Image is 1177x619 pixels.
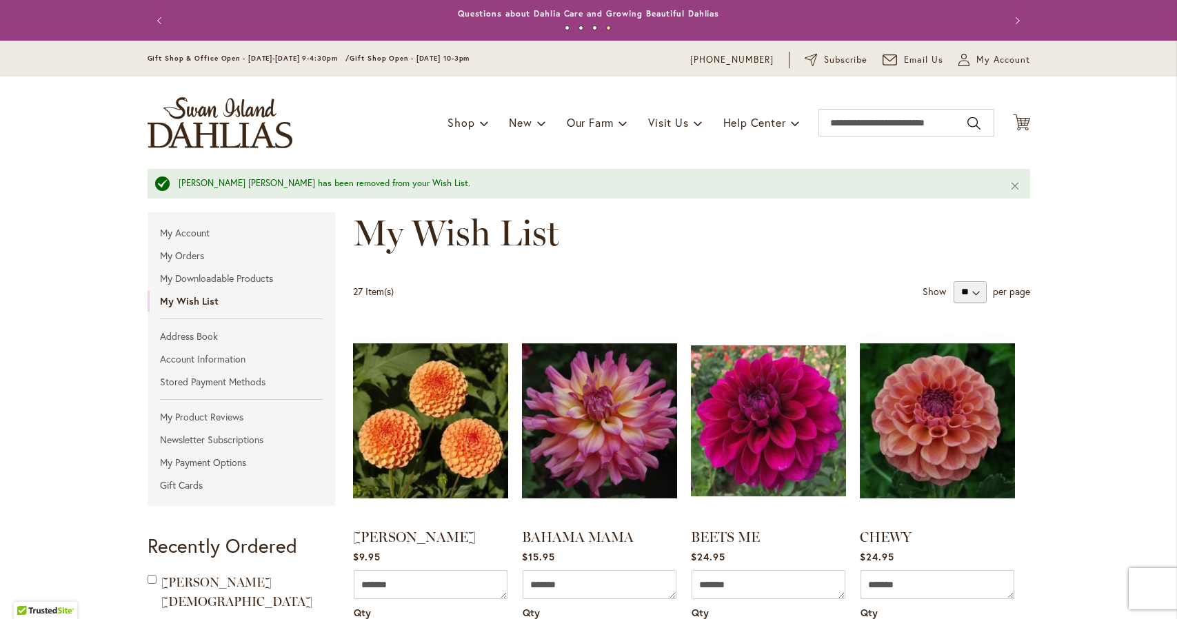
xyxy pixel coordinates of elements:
span: My Account [976,53,1030,67]
span: 27 Item(s) [353,285,394,298]
span: Qty [354,606,371,619]
a: BEETS ME [691,324,846,520]
button: 4 of 4 [606,26,611,30]
iframe: Launch Accessibility Center [10,570,49,609]
button: 1 of 4 [565,26,570,30]
strong: Recently Ordered [148,533,297,558]
img: Bahama Mama [522,324,677,518]
a: Stored Payment Methods [148,372,336,392]
a: CHEWY [860,529,912,545]
a: BAHAMA MAMA [522,529,634,545]
img: CHEWY [860,324,1015,518]
span: per page [993,284,1030,297]
a: Email Us [883,53,943,67]
a: Newsletter Subscriptions [148,429,336,450]
span: Our Farm [567,115,614,130]
a: BEETS ME [691,529,760,545]
a: CHEWY [860,324,1015,520]
span: $15.95 [522,550,555,563]
button: My Account [958,53,1030,67]
a: [PERSON_NAME][DEMOGRAPHIC_DATA] [161,575,312,609]
a: store logo [148,97,292,148]
a: Subscribe [805,53,867,67]
span: Gift Shop Open - [DATE] 10-3pm [350,54,470,63]
span: Qty [861,606,878,619]
a: My Downloadable Products [148,268,336,289]
strong: Show [923,284,946,297]
button: 2 of 4 [579,26,583,30]
a: Account Information [148,349,336,369]
a: [PHONE_NUMBER] [690,53,774,67]
div: [PERSON_NAME] [PERSON_NAME] has been removed from your Wish List. [179,177,989,190]
span: Qty [692,606,709,619]
button: Next [1003,7,1030,34]
a: Bahama Mama [522,324,677,520]
span: New [509,115,532,130]
span: Gift Shop & Office Open - [DATE]-[DATE] 9-4:30pm / [148,54,350,63]
a: My Account [148,223,336,243]
span: $9.95 [353,550,381,563]
span: $24.95 [691,550,725,563]
a: [PERSON_NAME] [353,529,476,545]
img: BEETS ME [691,324,846,518]
button: 3 of 4 [592,26,597,30]
a: Gift Cards [148,475,336,496]
span: My Wish List [353,211,559,254]
a: My Orders [148,245,336,266]
a: Questions about Dahlia Care and Growing Beautiful Dahlias [458,8,719,19]
a: AMBER QUEEN [353,324,508,520]
span: Help Center [723,115,786,130]
span: Qty [523,606,540,619]
span: Subscribe [824,53,867,67]
img: AMBER QUEEN [353,324,508,518]
strong: My Wish List [148,291,336,312]
button: Previous [148,7,175,34]
span: Email Us [904,53,943,67]
span: $24.95 [860,550,894,563]
span: Visit Us [648,115,688,130]
a: My Payment Options [148,452,336,473]
span: Shop [447,115,474,130]
a: Address Book [148,326,336,347]
a: My Product Reviews [148,407,336,427]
